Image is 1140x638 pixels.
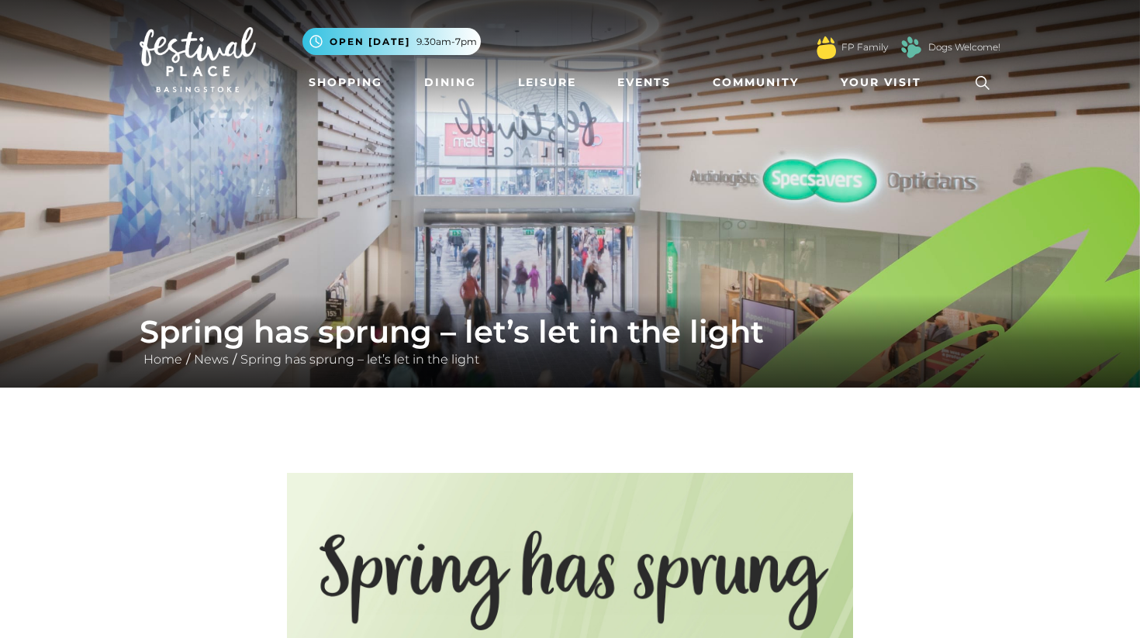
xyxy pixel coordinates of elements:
[418,68,482,97] a: Dining
[841,74,921,91] span: Your Visit
[330,35,410,49] span: Open [DATE]
[416,35,477,49] span: 9.30am-7pm
[302,68,389,97] a: Shopping
[302,28,481,55] button: Open [DATE] 9.30am-7pm
[190,352,233,367] a: News
[128,313,1012,369] div: / /
[140,27,256,92] img: Festival Place Logo
[841,40,888,54] a: FP Family
[611,68,677,97] a: Events
[928,40,1000,54] a: Dogs Welcome!
[706,68,805,97] a: Community
[140,352,186,367] a: Home
[237,352,483,367] a: Spring has sprung – let’s let in the light
[834,68,935,97] a: Your Visit
[140,313,1000,350] h1: Spring has sprung – let’s let in the light
[512,68,582,97] a: Leisure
